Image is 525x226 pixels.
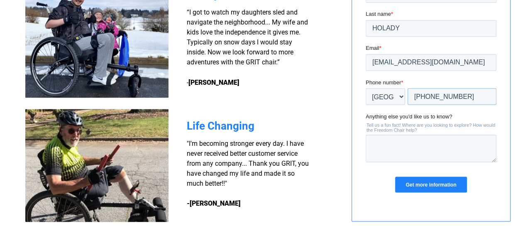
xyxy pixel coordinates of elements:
strong: [PERSON_NAME] [188,78,239,86]
span: "I'm becoming stronger every day. I have never received better customer service from any company.... [187,139,309,187]
span: Life Changing [187,119,254,132]
strong: -[PERSON_NAME] [187,199,241,207]
span: “I got to watch my daughters sled and navigate the neighborhood... My wife and kids love the inde... [187,8,308,86]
